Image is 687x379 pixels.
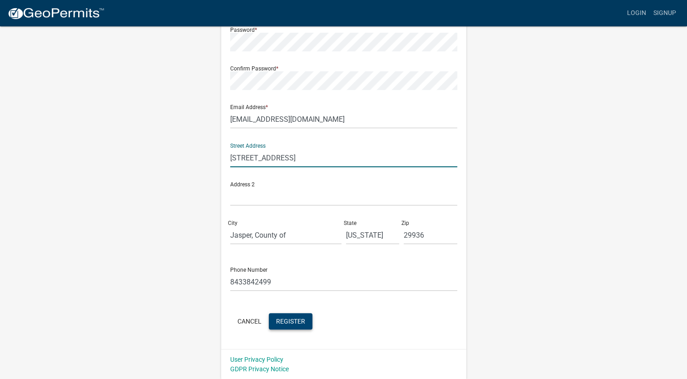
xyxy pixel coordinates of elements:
[650,5,680,22] a: Signup
[276,317,305,324] span: Register
[230,313,269,329] button: Cancel
[230,365,289,373] a: GDPR Privacy Notice
[230,356,283,363] a: User Privacy Policy
[623,5,650,22] a: Login
[269,313,312,329] button: Register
